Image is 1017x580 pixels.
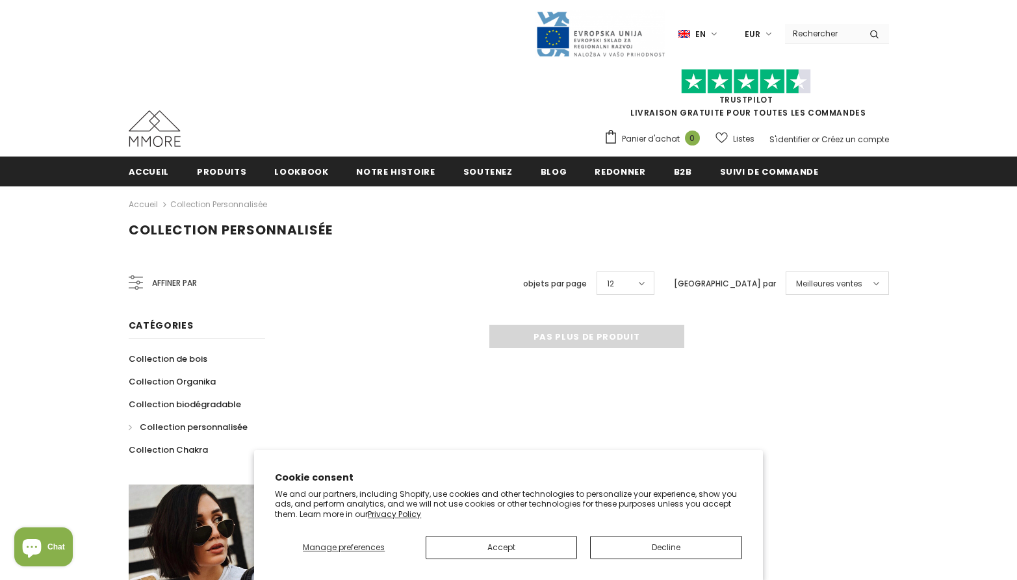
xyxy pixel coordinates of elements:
a: Collection Chakra [129,438,208,461]
img: i-lang-1.png [678,29,690,40]
a: Collection personnalisée [129,416,248,438]
a: Créez un compte [821,134,889,145]
a: Panier d'achat 0 [604,129,706,149]
span: en [695,28,706,41]
span: Suivi de commande [720,166,819,178]
span: LIVRAISON GRATUITE POUR TOUTES LES COMMANDES [604,75,889,118]
span: Panier d'achat [622,132,680,145]
a: Suivi de commande [720,157,819,186]
span: Listes [733,132,754,145]
a: Javni Razpis [535,28,665,39]
img: Cas MMORE [129,110,181,147]
a: Redonner [595,157,645,186]
span: Accueil [129,166,170,178]
h2: Cookie consent [275,471,742,485]
span: EUR [745,28,760,41]
span: Affiner par [152,276,197,290]
label: objets par page [523,277,587,290]
span: Catégories [129,319,194,332]
a: Collection de bois [129,347,207,370]
img: Faites confiance aux étoiles pilotes [681,69,811,94]
a: Privacy Policy [368,509,421,520]
span: Notre histoire [356,166,435,178]
input: Search Site [785,24,860,43]
a: S'identifier [769,134,810,145]
a: Collection personnalisée [170,199,267,210]
label: [GEOGRAPHIC_DATA] par [674,277,776,290]
span: Manage preferences [303,542,385,553]
span: Collection Chakra [129,444,208,456]
a: Collection biodégradable [129,393,241,416]
inbox-online-store-chat: Shopify online store chat [10,527,77,570]
span: Meilleures ventes [796,277,862,290]
span: Collection personnalisée [140,421,248,433]
span: or [812,134,819,145]
a: Notre histoire [356,157,435,186]
img: Javni Razpis [535,10,665,58]
span: Collection personnalisée [129,221,333,239]
a: Collection Organika [129,370,216,393]
button: Accept [426,536,577,559]
a: Produits [197,157,246,186]
button: Manage preferences [275,536,413,559]
span: 12 [607,277,614,290]
span: Blog [541,166,567,178]
span: Collection de bois [129,353,207,365]
a: Lookbook [274,157,328,186]
span: Collection biodégradable [129,398,241,410]
span: 0 [685,131,700,145]
span: Lookbook [274,166,328,178]
a: B2B [674,157,692,186]
span: Collection Organika [129,375,216,388]
a: soutenez [463,157,513,186]
a: Listes [715,127,754,150]
p: We and our partners, including Shopify, use cookies and other technologies to personalize your ex... [275,489,742,520]
span: Redonner [595,166,645,178]
button: Decline [590,536,741,559]
span: soutenez [463,166,513,178]
span: B2B [674,166,692,178]
a: TrustPilot [719,94,773,105]
a: Blog [541,157,567,186]
a: Accueil [129,197,158,212]
span: Produits [197,166,246,178]
a: Accueil [129,157,170,186]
